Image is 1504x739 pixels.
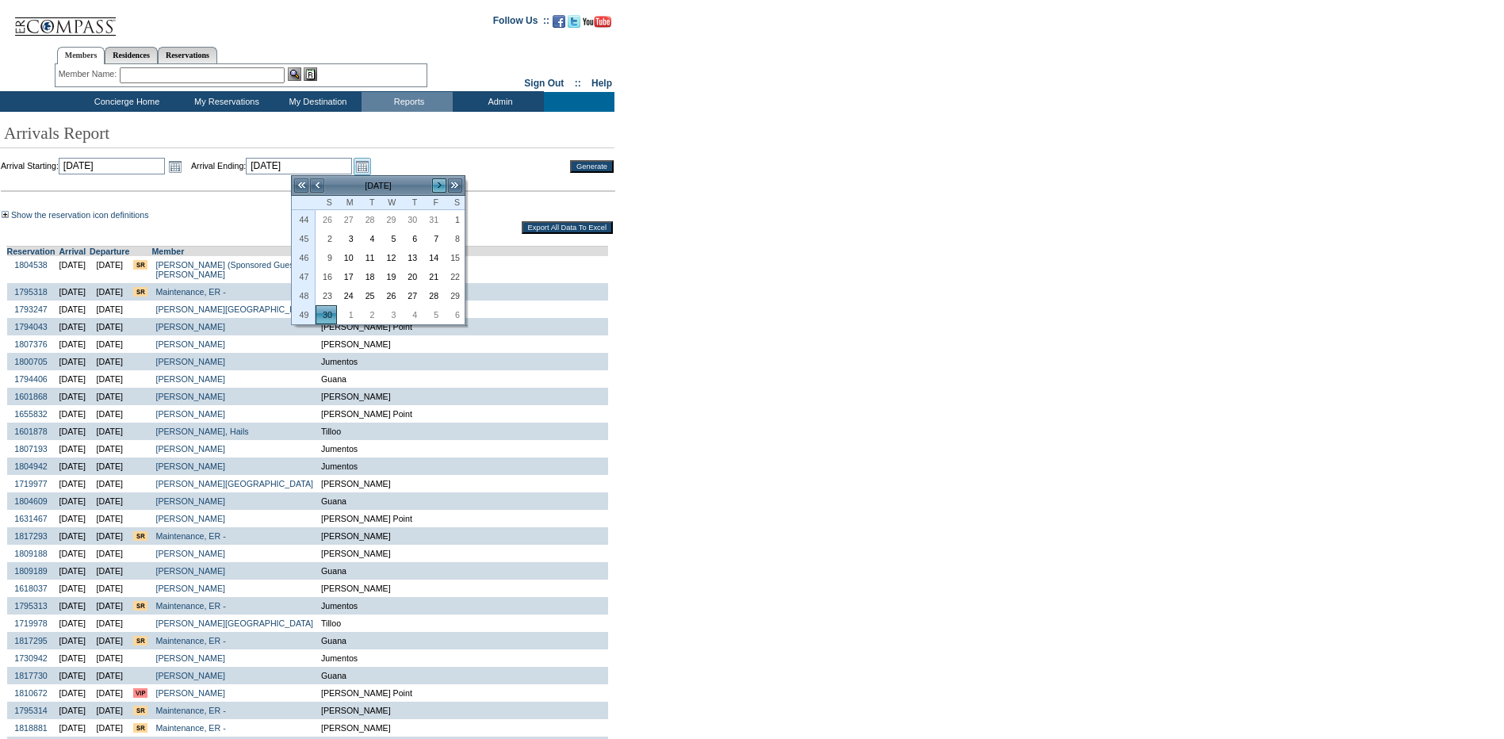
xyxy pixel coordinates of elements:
[422,196,443,210] th: Friday
[14,688,48,698] a: 1810672
[316,211,336,228] a: 26
[155,566,225,576] a: [PERSON_NAME]
[316,306,336,324] a: 30
[553,20,565,29] a: Become our fan on Facebook
[423,268,442,285] a: 21
[155,322,225,331] a: [PERSON_NAME]
[14,479,48,488] a: 1719977
[55,353,90,370] td: [DATE]
[14,392,48,401] a: 1601868
[316,267,337,286] td: Sunday, November 16, 2025
[358,229,380,248] td: Tuesday, November 04, 2025
[155,444,225,454] a: [PERSON_NAME]
[337,286,358,305] td: Monday, November 24, 2025
[381,230,400,247] a: 5
[400,286,422,305] td: Thursday, November 27, 2025
[14,287,48,297] a: 1795318
[90,301,129,318] td: [DATE]
[90,580,129,597] td: [DATE]
[337,229,358,248] td: Monday, November 03, 2025
[317,492,608,510] td: Guana
[14,409,48,419] a: 1655832
[90,562,129,580] td: [DATE]
[155,287,225,297] a: Maintenance, ER -
[90,405,129,423] td: [DATE]
[292,267,316,286] th: 47
[13,4,117,36] img: Compass Home
[443,267,465,286] td: Saturday, November 22, 2025
[444,211,464,228] a: 1
[337,305,358,324] td: Monday, December 01, 2025
[133,287,147,297] input: There are special requests for this reservation!
[358,210,380,229] td: Tuesday, October 28, 2025
[359,249,379,266] a: 11
[14,671,48,680] a: 1817730
[317,597,608,615] td: Jumentos
[401,268,421,285] a: 20
[288,67,301,81] img: View
[11,210,149,220] a: Show the reservation icon definitions
[155,514,225,523] a: [PERSON_NAME]
[292,248,316,267] th: 46
[55,719,90,737] td: [DATE]
[133,706,147,715] input: There are special requests for this reservation!
[443,248,465,267] td: Saturday, November 15, 2025
[155,618,313,628] a: [PERSON_NAME][GEOGRAPHIC_DATA]
[443,196,465,210] th: Saturday
[90,632,129,649] td: [DATE]
[90,615,129,632] td: [DATE]
[14,357,48,366] a: 1800705
[524,78,564,89] a: Sign Out
[14,322,48,331] a: 1794043
[155,706,225,715] a: Maintenance, ER -
[55,388,90,405] td: [DATE]
[568,20,580,29] a: Follow us on Twitter
[55,649,90,667] td: [DATE]
[155,671,225,680] a: [PERSON_NAME]
[133,260,147,270] input: There are special requests for this reservation!
[359,306,379,324] a: 2
[90,247,129,256] a: Departure
[292,229,316,248] th: 45
[401,211,421,228] a: 30
[14,584,48,593] a: 1618037
[422,267,443,286] td: Friday, November 21, 2025
[400,210,422,229] td: Thursday, October 30, 2025
[55,440,90,458] td: [DATE]
[14,514,48,523] a: 1631467
[55,423,90,440] td: [DATE]
[359,230,379,247] a: 4
[422,305,443,324] td: Friday, December 05, 2025
[133,601,147,611] input: There are special requests for this reservation!
[317,632,608,649] td: Guana
[401,287,421,304] a: 27
[55,667,90,684] td: [DATE]
[293,178,309,193] a: <<
[317,684,608,702] td: [PERSON_NAME] Point
[90,492,129,510] td: [DATE]
[443,229,465,248] td: Saturday, November 08, 2025
[90,256,129,283] td: [DATE]
[443,286,465,305] td: Saturday, November 29, 2025
[423,230,442,247] a: 7
[444,306,464,324] a: 6
[155,531,225,541] a: Maintenance, ER -
[55,492,90,510] td: [DATE]
[14,653,48,663] a: 1730942
[90,649,129,667] td: [DATE]
[105,47,158,63] a: Residences
[155,584,225,593] a: [PERSON_NAME]
[14,618,48,628] a: 1719978
[304,67,317,81] img: Reservations
[380,210,401,229] td: Wednesday, October 29, 2025
[317,580,608,597] td: [PERSON_NAME]
[90,388,129,405] td: [DATE]
[358,305,380,324] td: Tuesday, December 02, 2025
[583,20,611,29] a: Subscribe to our YouTube Channel
[14,339,48,349] a: 1807376
[155,636,225,645] a: Maintenance, ER -
[59,67,120,81] div: Member Name:
[401,306,421,324] a: 4
[338,268,358,285] a: 17
[55,562,90,580] td: [DATE]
